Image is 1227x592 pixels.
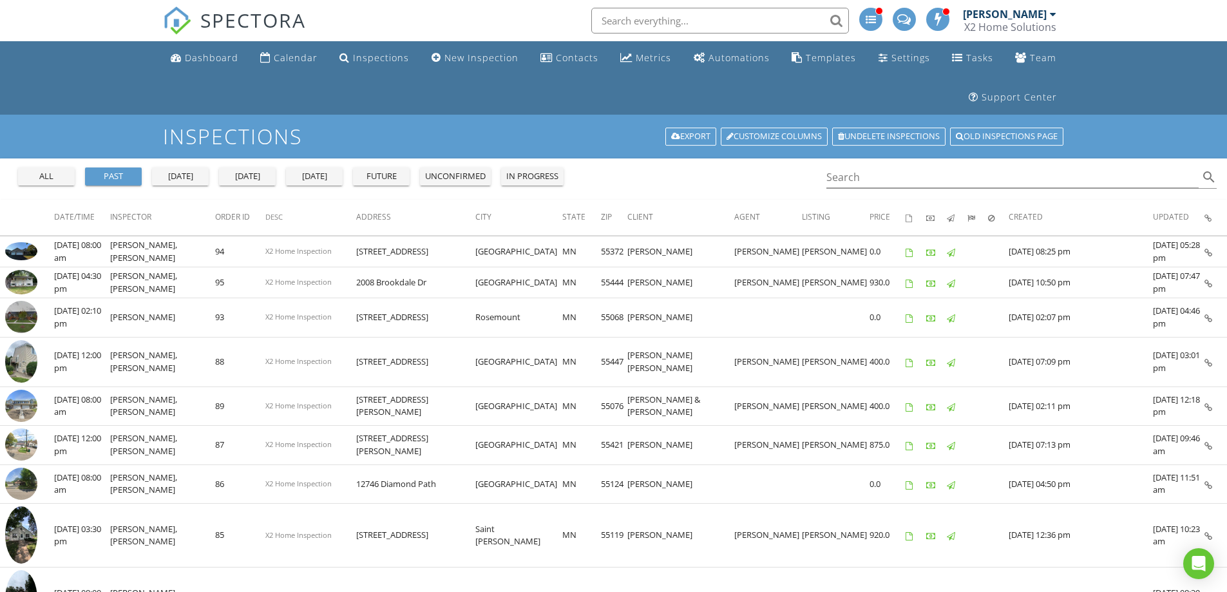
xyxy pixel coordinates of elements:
td: [DATE] 02:10 pm [54,298,110,338]
span: SPECTORA [200,6,306,33]
span: Desc [265,212,283,222]
th: City: Not sorted. [475,200,562,236]
div: Team [1030,52,1056,64]
td: MN [562,337,601,387]
td: MN [562,267,601,298]
td: MN [562,298,601,338]
td: [PERSON_NAME] [734,504,802,568]
td: 55421 [601,426,627,465]
span: Agent [734,211,760,222]
th: Canceled: Not sorted. [988,200,1009,236]
td: [PERSON_NAME] [627,426,734,465]
th: State: Not sorted. [562,200,601,236]
th: Published: Not sorted. [947,200,967,236]
td: [DATE] 09:46 am [1153,426,1204,465]
span: Updated [1153,211,1189,222]
span: X2 Home Inspection [265,479,332,488]
th: Created: Not sorted. [1009,200,1153,236]
td: 86 [215,464,265,504]
img: streetview [5,390,37,422]
td: [DATE] 10:23 am [1153,504,1204,568]
td: [DATE] 07:13 pm [1009,426,1153,465]
td: [GEOGRAPHIC_DATA] [475,267,562,298]
img: 9363885%2Fcover_photos%2Fr16yQjcKuC7s0hMSoBpA%2Fsmall.jpg [5,242,37,260]
div: Automations [709,52,770,64]
td: [GEOGRAPHIC_DATA] [475,387,562,426]
td: 930.0 [870,267,906,298]
th: Date/Time: Not sorted. [54,200,110,236]
td: [STREET_ADDRESS] [356,236,475,267]
div: [PERSON_NAME] [963,8,1047,21]
td: Saint [PERSON_NAME] [475,504,562,568]
span: Date/Time [54,211,95,222]
th: Desc: Not sorted. [265,200,357,236]
td: [PERSON_NAME] [734,426,802,465]
td: [DATE] 04:46 pm [1153,298,1204,338]
div: [DATE] [157,170,204,183]
span: X2 Home Inspection [265,246,332,256]
td: [DATE] 12:36 pm [1009,504,1153,568]
button: [DATE] [152,167,209,186]
td: [DATE] 08:00 am [54,464,110,504]
a: New Inspection [426,46,524,70]
div: Contacts [556,52,598,64]
td: [DATE] 12:18 pm [1153,387,1204,426]
a: Undelete inspections [832,128,946,146]
td: [STREET_ADDRESS][PERSON_NAME] [356,426,475,465]
div: all [23,170,70,183]
span: Client [627,211,653,222]
div: in progress [506,170,558,183]
td: [PERSON_NAME] [627,464,734,504]
td: 88 [215,337,265,387]
img: 9285365%2Freports%2F0c8ce0b1-d50c-40ee-aee2-7a129eda2e2c%2Fcover_photos%2FYJIsxBOSqNCUpiZ0lrpU%2F... [5,340,37,383]
td: MN [562,464,601,504]
td: [PERSON_NAME] [734,337,802,387]
div: Dashboard [185,52,238,64]
span: State [562,211,585,222]
div: Calendar [274,52,318,64]
img: 9253103%2Fcover_photos%2F4GEqwt2lcFOnw7ekYKMY%2Fsmall.jpg [5,506,37,564]
span: X2 Home Inspection [265,312,332,321]
a: Tasks [947,46,998,70]
a: Support Center [964,86,1062,110]
td: [STREET_ADDRESS][PERSON_NAME] [356,387,475,426]
td: Rosemount [475,298,562,338]
td: 55119 [601,504,627,568]
th: Client: Not sorted. [627,200,734,236]
th: Zip: Not sorted. [601,200,627,236]
td: [PERSON_NAME] [802,267,870,298]
span: X2 Home Inspection [265,277,332,287]
div: unconfirmed [425,170,486,183]
span: X2 Home Inspection [265,401,332,410]
button: past [85,167,142,186]
a: Contacts [535,46,604,70]
td: 920.0 [870,504,906,568]
a: Export [665,128,716,146]
div: Inspections [353,52,409,64]
td: [PERSON_NAME] [802,387,870,426]
td: 0.0 [870,464,906,504]
td: 400.0 [870,387,906,426]
td: [PERSON_NAME] [802,504,870,568]
div: Tasks [966,52,993,64]
td: MN [562,236,601,267]
td: [PERSON_NAME] [110,298,215,338]
td: [PERSON_NAME], [PERSON_NAME] [110,337,215,387]
td: 94 [215,236,265,267]
td: 95 [215,267,265,298]
td: 93 [215,298,265,338]
button: unconfirmed [420,167,491,186]
td: [DATE] 02:07 pm [1009,298,1153,338]
td: [PERSON_NAME], [PERSON_NAME] [110,464,215,504]
div: New Inspection [444,52,518,64]
td: 12746 Diamond Path [356,464,475,504]
span: Address [356,211,391,222]
td: [DATE] 12:00 pm [54,337,110,387]
td: [PERSON_NAME] [627,267,734,298]
td: [PERSON_NAME], [PERSON_NAME] [110,236,215,267]
span: X2 Home Inspection [265,439,332,449]
img: 9364406%2Freports%2F120a5147-fc71-459f-aed4-9a9c99403320%2Fcover_photos%2FWH9sV70dqAeU04okEH6T%2F... [5,270,37,294]
a: Team [1010,46,1061,70]
span: Created [1009,211,1043,222]
td: MN [562,426,601,465]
